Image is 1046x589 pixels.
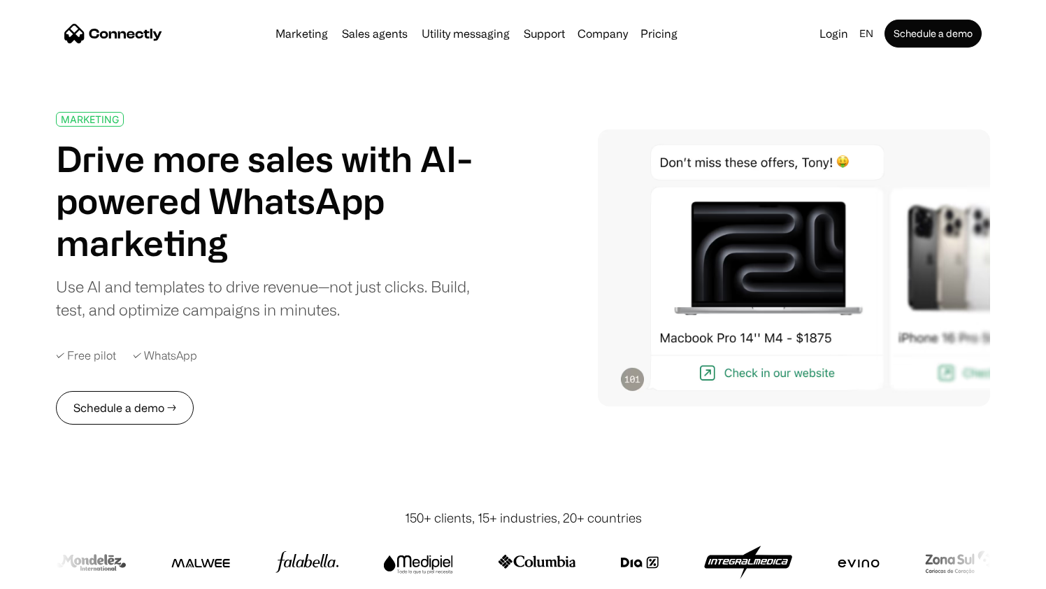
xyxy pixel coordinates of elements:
[573,24,632,43] div: Company
[56,349,116,362] div: ✓ Free pilot
[518,28,571,39] a: Support
[416,28,515,39] a: Utility messaging
[814,24,854,43] a: Login
[859,24,873,43] div: en
[336,28,413,39] a: Sales agents
[635,28,683,39] a: Pricing
[28,565,84,584] ul: Language list
[578,24,628,43] div: Company
[854,24,882,43] div: en
[405,509,642,527] div: 150+ clients, 15+ industries, 20+ countries
[61,114,119,125] div: MARKETING
[270,28,334,39] a: Marketing
[133,349,197,362] div: ✓ WhatsApp
[56,138,488,264] h1: Drive more sales with AI-powered WhatsApp marketing
[884,20,982,48] a: Schedule a demo
[56,391,194,425] a: Schedule a demo →
[56,275,488,321] div: Use AI and templates to drive revenue—not just clicks. Build, test, and optimize campaigns in min...
[64,23,162,44] a: home
[14,563,84,584] aside: Language selected: English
